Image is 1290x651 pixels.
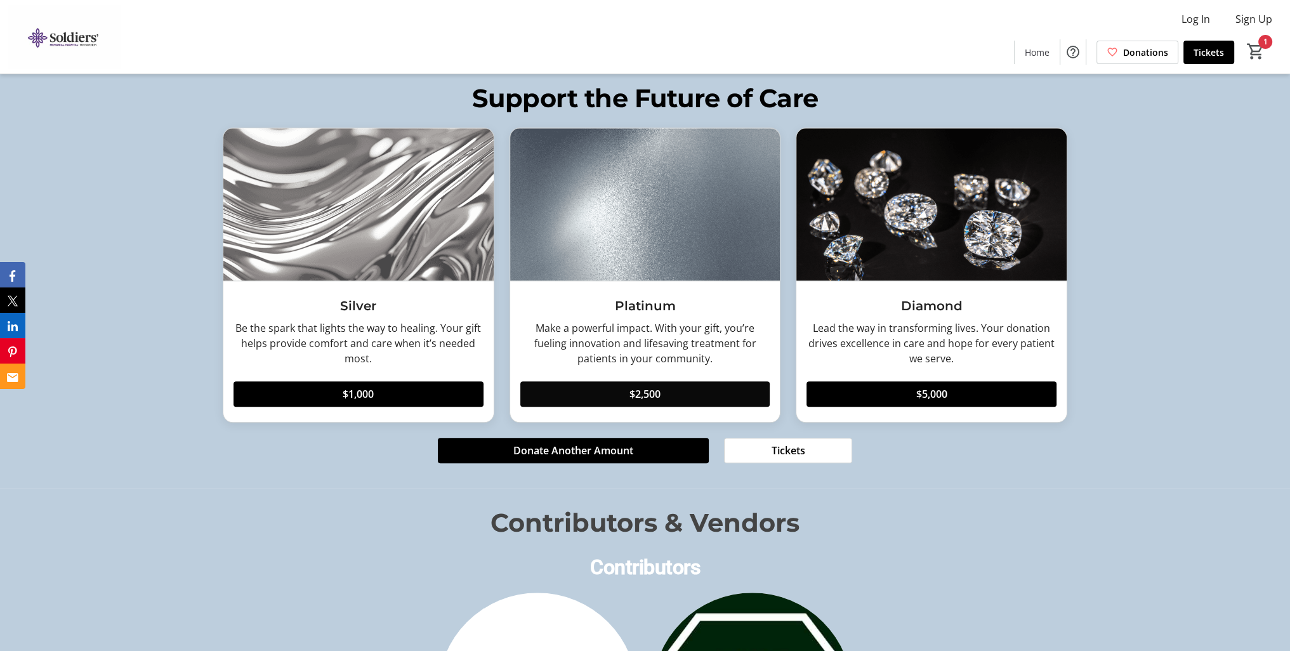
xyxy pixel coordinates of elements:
[1015,41,1060,64] a: Home
[1123,46,1168,59] span: Donations
[1025,46,1050,59] span: Home
[1244,40,1267,63] button: Cart
[1235,11,1272,27] span: Sign Up
[1194,46,1224,59] span: Tickets
[1060,39,1086,65] button: Help
[796,128,1067,280] img: Diamond
[724,438,852,463] button: Tickets
[520,381,770,407] button: $2,500
[234,381,484,407] button: $1,000
[520,320,770,366] div: Make a powerful impact. With your gift, you’re fueling innovation and lifesaving treatment for pa...
[1171,9,1220,29] button: Log In
[471,82,818,114] span: Support the Future of Care
[223,128,494,280] img: Silver
[8,5,121,69] img: Orillia Soldiers' Memorial Hospital Foundation's Logo
[510,128,780,280] img: Platinum
[513,443,633,458] span: Donate Another Amount
[520,296,770,315] h3: Platinum
[590,555,700,579] span: Contributors
[438,438,709,463] button: Donate Another Amount
[1181,11,1210,27] span: Log In
[234,320,484,366] div: Be the spark that lights the way to healing. Your gift helps provide comfort and care when it’s n...
[1183,41,1234,64] a: Tickets
[343,386,374,402] span: $1,000
[490,507,800,538] span: Contributors & Vendors
[1096,41,1178,64] a: Donations
[1225,9,1282,29] button: Sign Up
[629,386,661,402] span: $2,500
[806,381,1056,407] button: $5,000
[772,443,805,458] span: Tickets
[806,296,1056,315] h3: Diamond
[916,386,947,402] span: $5,000
[234,296,484,315] h3: Silver
[806,320,1056,366] div: Lead the way in transforming lives. Your donation drives excellence in care and hope for every pa...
